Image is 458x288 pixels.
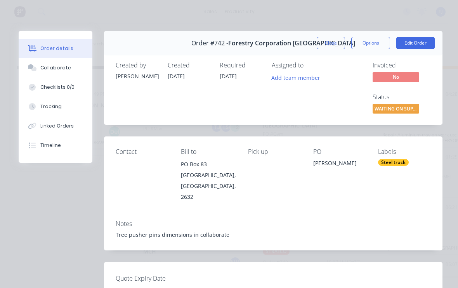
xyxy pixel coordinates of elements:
span: No [373,72,419,82]
div: [PERSON_NAME] [116,72,158,80]
button: Options [351,37,390,49]
div: Tracking [40,103,62,110]
div: Steel truck [378,159,409,166]
div: PO Box 83 [181,159,236,170]
button: Add team member [267,72,324,83]
div: PO [313,148,366,155]
div: Labels [378,148,431,155]
span: [DATE] [168,72,185,80]
div: Order details [40,45,73,52]
button: Tracking [19,97,92,116]
button: WAITING ON SUPP... [373,104,419,116]
div: Linked Orders [40,122,74,129]
div: Assigned to [272,62,349,69]
button: Add team member [272,72,324,83]
div: Invoiced [373,62,431,69]
label: Quote Expiry Date [116,274,213,283]
button: Edit Order [396,37,435,49]
button: Close [317,37,345,49]
div: [PERSON_NAME] [313,159,366,170]
button: Order details [19,39,92,58]
button: Collaborate [19,58,92,78]
button: Checklists 0/0 [19,78,92,97]
div: Pick up [248,148,301,155]
div: Timeline [40,142,61,149]
div: Status [373,93,431,101]
div: Collaborate [40,64,71,71]
span: [DATE] [220,72,237,80]
span: WAITING ON SUPP... [373,104,419,114]
div: Tree pusher pins dimensions in collaborate [116,231,431,239]
div: Required [220,62,262,69]
button: Linked Orders [19,116,92,136]
div: Contact [116,148,168,155]
div: PO Box 83[GEOGRAPHIC_DATA], [GEOGRAPHIC_DATA], 2632 [181,159,236,202]
div: [GEOGRAPHIC_DATA], [GEOGRAPHIC_DATA], 2632 [181,170,236,202]
span: Order #742 - [191,40,228,47]
button: Timeline [19,136,92,155]
span: Forestry Corporation [GEOGRAPHIC_DATA] [228,40,355,47]
div: Notes [116,220,431,228]
div: Checklists 0/0 [40,84,75,91]
div: Created by [116,62,158,69]
div: Bill to [181,148,236,155]
div: Created [168,62,210,69]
